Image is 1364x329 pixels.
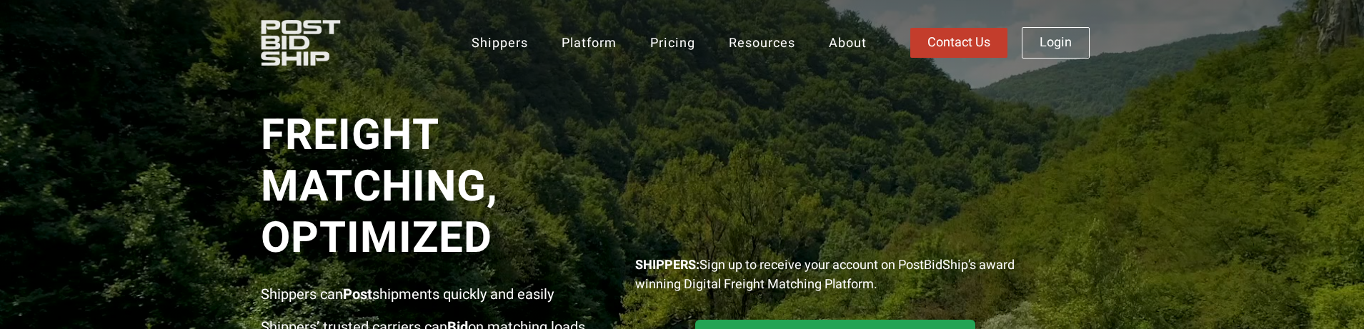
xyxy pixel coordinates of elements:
a: Shippers [457,26,543,60]
span: Freight Matching, Optimized [261,110,614,264]
a: Login [1022,27,1090,59]
a: Resources [714,26,810,60]
p: Shippers can shipments quickly and easily [261,284,614,305]
span: Login [1040,36,1072,49]
p: Sign up to receive your account on PostBidShip’s award winning Digital Freight Matching Platform. [635,255,1035,294]
strong: Post [343,284,372,305]
a: Platform [547,26,632,60]
a: About [814,26,882,60]
img: PostBidShip [261,20,386,65]
strong: SHIPPERS: [635,255,700,275]
span: Contact Us [927,36,990,49]
a: Contact Us [910,28,1007,58]
a: Pricing [635,26,710,60]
